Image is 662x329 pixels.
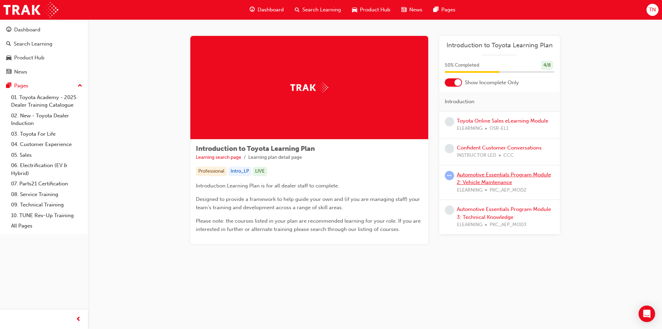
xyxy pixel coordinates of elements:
[360,6,390,14] span: Product Hub
[196,196,421,211] span: Designed to provide a framework to help guide your own and (if you are managing staff) your team'...
[14,54,44,62] div: Product Hub
[244,3,289,17] a: guage-iconDashboard
[3,79,85,92] button: Pages
[457,221,482,229] span: ELEARNING
[196,167,227,176] div: Professional
[258,6,284,14] span: Dashboard
[196,154,241,160] a: Learning search page
[78,81,82,90] span: up-icon
[8,129,85,139] a: 03. Toyota For Life
[503,152,514,159] span: CCC
[490,186,526,194] span: PKC_AEP_MOD2
[6,41,11,47] span: search-icon
[490,125,509,133] span: OSR-EL1
[14,26,40,34] div: Dashboard
[465,79,519,87] span: Show Incomplete Only
[649,6,656,14] span: TN
[396,3,428,17] a: news-iconNews
[347,3,396,17] a: car-iconProduct Hub
[3,51,85,64] a: Product Hub
[445,171,454,180] span: learningRecordVerb_ATTEMPT-icon
[290,82,328,93] img: Trak
[457,206,551,220] a: Automotive Essentials Program Module 3: Technical Knowledge
[14,40,52,48] div: Search Learning
[14,82,28,90] div: Pages
[441,6,455,14] span: Pages
[6,55,11,61] span: car-icon
[3,2,58,18] img: Trak
[433,6,439,14] span: pages-icon
[8,160,85,178] a: 06. Electrification (EV & Hybrid)
[6,69,11,75] span: news-icon
[445,205,454,215] span: learningRecordVerb_NONE-icon
[445,61,479,69] span: 50 % Completed
[457,172,551,186] a: Automotive Essentials Program Module 2: Vehicle Maintenance
[8,110,85,129] a: 02. New - Toyota Dealer Induction
[541,61,553,70] div: 4 / 8
[646,4,659,16] button: TN
[196,218,422,232] span: Please note: the courses listed in your plan are recommended learning for your role. If you are i...
[14,68,27,76] div: News
[445,144,454,153] span: learningRecordVerb_NONE-icon
[8,200,85,210] a: 09. Technical Training
[228,167,251,176] div: Intro_LP
[428,3,461,17] a: pages-iconPages
[3,23,85,36] a: Dashboard
[3,38,85,50] a: Search Learning
[3,22,85,79] button: DashboardSearch LearningProduct HubNews
[295,6,300,14] span: search-icon
[6,27,11,33] span: guage-icon
[250,6,255,14] span: guage-icon
[3,66,85,78] a: News
[490,221,526,229] span: PKC_AEP_MOD3
[409,6,422,14] span: News
[457,186,482,194] span: ELEARNING
[8,178,85,189] a: 07. Parts21 Certification
[457,125,482,133] span: ELEARNING
[248,154,302,162] li: Learning plan detail page
[445,41,554,49] a: Introduction to Toyota Learning Plan
[457,152,496,159] span: INSTRUCTOR LED
[196,183,339,189] span: Introduction Learning Plan is for all dealer staff to complete.
[352,6,357,14] span: car-icon
[8,150,85,161] a: 05. Sales
[401,6,407,14] span: news-icon
[8,210,85,221] a: 10. TUNE Rev-Up Training
[445,117,454,126] span: learningRecordVerb_NONE-icon
[8,92,85,110] a: 01. Toyota Academy - 2025 Dealer Training Catalogue
[8,189,85,200] a: 08. Service Training
[253,167,267,176] div: LIVE
[457,118,548,124] a: Toyota Online Sales eLearning Module
[76,315,81,324] span: prev-icon
[8,139,85,150] a: 04. Customer Experience
[445,98,474,106] span: Introduction
[639,306,655,322] div: Open Intercom Messenger
[196,145,315,153] span: Introduction to Toyota Learning Plan
[302,6,341,14] span: Search Learning
[6,83,11,89] span: pages-icon
[457,145,542,151] a: Confident Customer Conversations
[289,3,347,17] a: search-iconSearch Learning
[8,221,85,231] a: All Pages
